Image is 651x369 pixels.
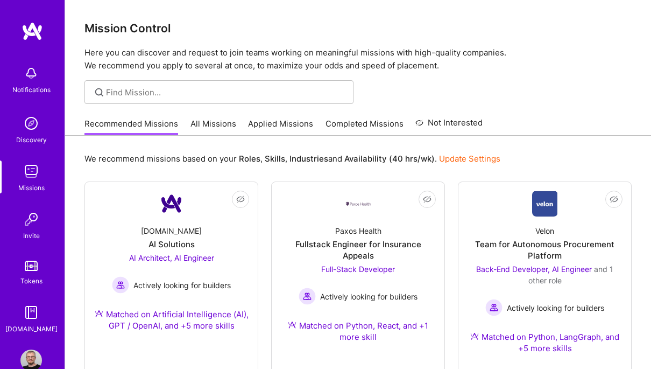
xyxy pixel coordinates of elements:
[84,46,632,72] p: Here you can discover and request to join teams working on meaningful missions with high-quality ...
[344,154,435,164] b: Availability (40 hrs/wk)
[288,321,296,329] img: Ateam Purple Icon
[335,225,381,236] div: Paxos Health
[190,118,236,136] a: All Missions
[20,208,42,230] img: Invite
[84,153,500,164] p: We recommend missions based on your , , and .
[20,161,42,182] img: teamwork
[25,261,38,271] img: tokens
[23,230,40,241] div: Invite
[265,154,285,164] b: Skills
[18,182,45,193] div: Missions
[20,62,42,84] img: bell
[289,154,328,164] b: Industries
[248,118,313,136] a: Applied Missions
[532,191,557,217] img: Company Logo
[610,195,618,204] i: icon EyeClosed
[20,113,42,134] img: discovery
[159,191,185,217] img: Company Logo
[106,87,345,98] input: Find Mission...
[129,253,214,262] span: AI Architect, AI Engineer
[94,309,249,331] div: Matched on Artificial Intelligence (AI), GPT / OpenAI, and +5 more skills
[299,288,316,305] img: Actively looking for builders
[321,264,395,274] span: Full-Stack Developer
[467,191,622,367] a: Company LogoVelonTeam for Autonomous Procurement PlatformBack-End Developer, AI Engineer and 1 ot...
[95,309,103,318] img: Ateam Purple Icon
[141,225,202,236] div: [DOMAIN_NAME]
[485,299,503,316] img: Actively looking for builders
[148,239,195,250] div: AI Solutions
[5,323,58,335] div: [DOMAIN_NAME]
[325,118,404,136] a: Completed Missions
[470,332,479,340] img: Ateam Purple Icon
[16,134,47,145] div: Discovery
[93,86,105,99] i: icon SearchGrey
[280,239,436,261] div: Fullstack Engineer for Insurance Appeals
[415,116,483,136] a: Not Interested
[133,280,231,291] span: Actively looking for builders
[476,264,592,274] span: Back-End Developer, AI Engineer
[20,275,43,287] div: Tokens
[12,84,51,95] div: Notifications
[467,239,622,261] div: Team for Autonomous Procurement Platform
[22,22,43,41] img: logo
[84,22,632,35] h3: Mission Control
[112,276,129,294] img: Actively looking for builders
[439,154,500,164] a: Update Settings
[84,118,178,136] a: Recommended Missions
[94,191,249,367] a: Company Logo[DOMAIN_NAME]AI SolutionsAI Architect, AI Engineer Actively looking for buildersActiv...
[345,201,371,207] img: Company Logo
[239,154,260,164] b: Roles
[467,331,622,354] div: Matched on Python, LangGraph, and +5 more skills
[20,302,42,323] img: guide book
[236,195,245,204] i: icon EyeClosed
[535,225,554,236] div: Velon
[320,291,418,302] span: Actively looking for builders
[280,191,436,356] a: Company LogoPaxos HealthFullstack Engineer for Insurance AppealsFull-Stack Developer Actively loo...
[507,302,604,314] span: Actively looking for builders
[280,320,436,343] div: Matched on Python, React, and +1 more skill
[423,195,431,204] i: icon EyeClosed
